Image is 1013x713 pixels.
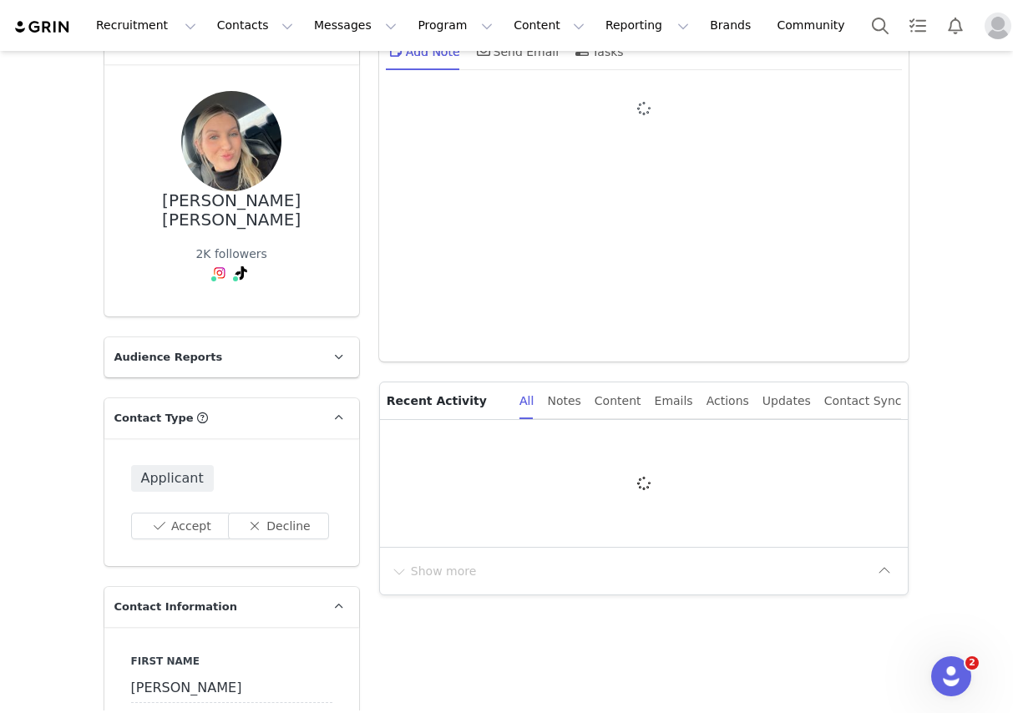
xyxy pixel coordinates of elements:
div: [PERSON_NAME] [PERSON_NAME] [131,191,332,229]
div: 2K followers [195,245,267,263]
img: instagram.svg [213,266,226,280]
span: Audience Reports [114,349,223,366]
span: 2 [965,656,979,670]
a: Community [767,7,863,44]
div: Send Email [474,31,560,71]
button: Show more [390,558,478,584]
button: Messages [304,7,407,44]
img: grin logo [13,19,72,35]
div: Content [595,382,641,420]
button: Content [504,7,595,44]
div: Contact Sync [824,382,902,420]
a: Brands [700,7,766,44]
div: Notes [547,382,580,420]
button: Reporting [595,7,699,44]
p: Recent Activity [387,382,506,419]
button: Accept [131,513,232,539]
button: Decline [228,513,329,539]
img: placeholder-profile.jpg [985,13,1011,39]
button: Program [408,7,503,44]
div: Emails [655,382,693,420]
div: All [519,382,534,420]
img: 7832a026-f380-4a5c-93c5-578e023d08b7.jpg [181,91,281,191]
div: Add Note [386,31,460,71]
a: Tasks [899,7,936,44]
label: First Name [131,654,332,669]
iframe: Intercom live chat [931,656,971,696]
button: Search [862,7,899,44]
div: Updates [762,382,811,420]
span: Contact Information [114,599,237,615]
button: Notifications [937,7,974,44]
div: Tasks [572,31,624,71]
span: Contact Type [114,410,194,427]
button: Contacts [207,7,303,44]
button: Recruitment [86,7,206,44]
div: Actions [707,382,749,420]
span: Applicant [131,465,214,492]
